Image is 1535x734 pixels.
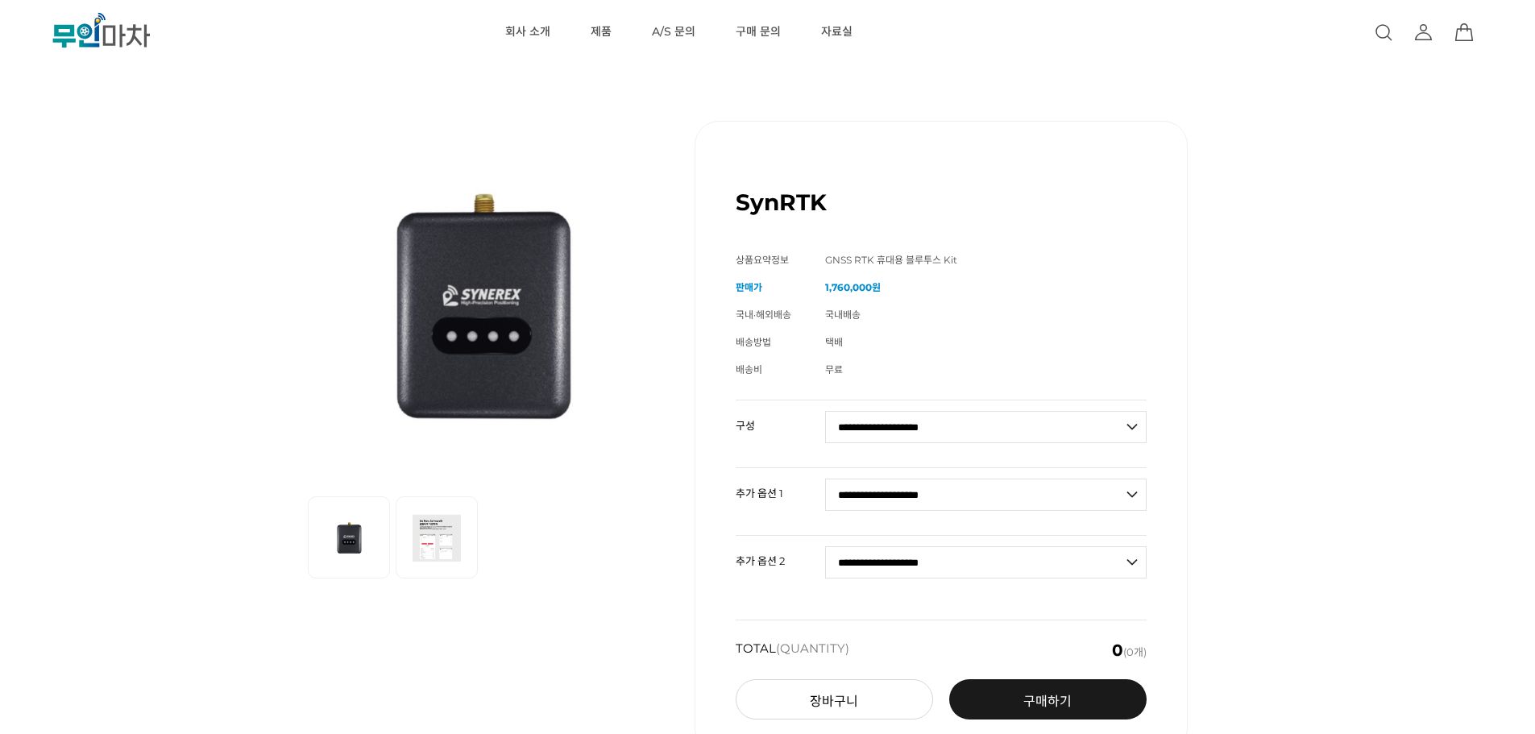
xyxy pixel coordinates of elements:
span: 상품요약정보 [736,254,789,266]
span: 택배 [825,336,843,348]
th: 추가 옵션 2 [736,536,825,573]
span: (QUANTITY) [776,641,849,656]
span: (0개) [1112,642,1147,658]
span: 구매하기 [1023,694,1072,709]
a: 구매하기 [949,679,1147,719]
th: 추가 옵션 1 [736,468,825,505]
strong: 1,760,000원 [825,281,881,293]
button: 장바구니 [736,679,933,719]
th: 구성 [736,400,825,437]
span: 국내배송 [825,309,861,321]
h1: SynRTK [736,189,827,216]
span: 국내·해외배송 [736,309,791,321]
span: 무료 [825,363,843,375]
img: SynRTK [308,121,654,476]
span: 배송비 [736,363,762,375]
span: 배송방법 [736,336,771,348]
strong: TOTAL [736,642,849,658]
span: 판매가 [736,281,762,293]
em: 0 [1112,641,1123,660]
span: GNSS RTK 휴대용 블루투스 Kit [825,254,957,266]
